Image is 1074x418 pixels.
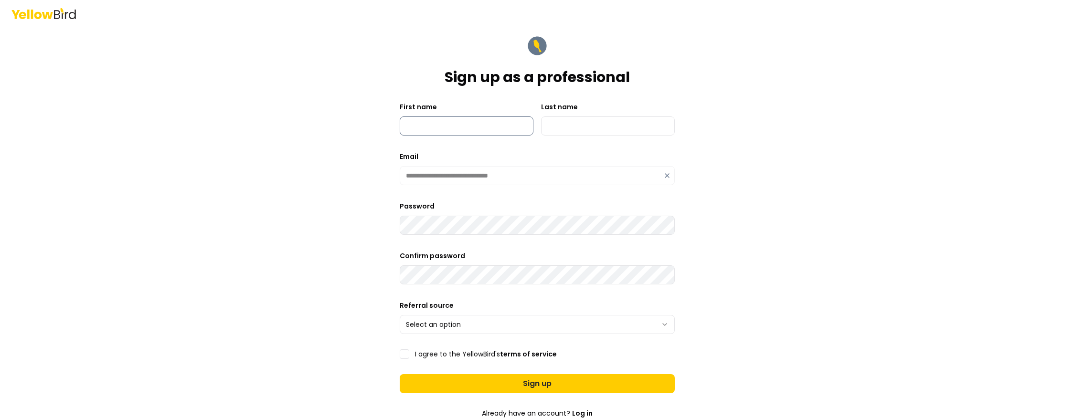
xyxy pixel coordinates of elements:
[415,351,557,357] label: I agree to the YellowBird's
[400,408,675,418] p: Already have an account?
[445,69,630,86] h1: Sign up as a professional
[400,152,418,161] label: Email
[500,349,557,359] a: terms of service
[400,251,465,261] label: Confirm password
[572,408,593,418] a: Log in
[541,102,578,112] label: Last name
[400,102,437,112] label: First name
[400,301,454,310] label: Referral source
[400,374,675,393] button: Sign up
[400,201,435,211] label: Password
